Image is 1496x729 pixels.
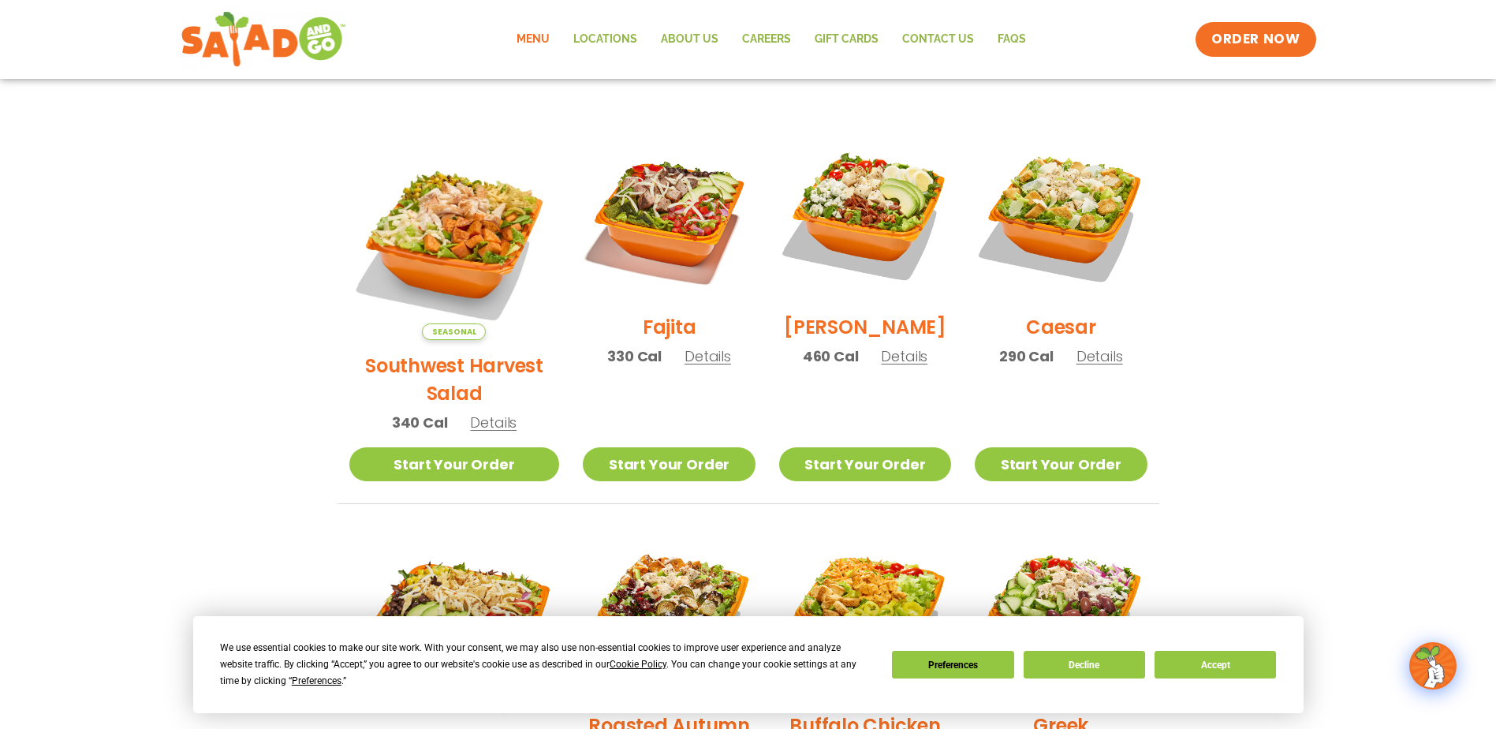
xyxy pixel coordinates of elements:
[730,21,803,58] a: Careers
[643,313,696,341] h2: Fajita
[292,675,341,686] span: Preferences
[583,129,755,301] img: Product photo for Fajita Salad
[193,616,1304,713] div: Cookie Consent Prompt
[685,346,731,366] span: Details
[779,129,951,301] img: Product photo for Cobb Salad
[181,8,347,71] img: new-SAG-logo-768×292
[1196,22,1315,57] a: ORDER NOW
[881,346,927,366] span: Details
[1411,644,1455,688] img: wpChatIcon
[349,352,560,407] h2: Southwest Harvest Salad
[779,447,951,481] a: Start Your Order
[607,346,662,367] span: 330 Cal
[784,313,946,341] h2: [PERSON_NAME]
[1026,313,1096,341] h2: Caesar
[999,346,1054,367] span: 290 Cal
[803,346,859,367] span: 460 Cal
[986,21,1038,58] a: FAQs
[561,21,649,58] a: Locations
[610,659,666,670] span: Cookie Policy
[1024,651,1145,679] button: Decline
[392,412,448,433] span: 340 Cal
[975,129,1147,301] img: Product photo for Caesar Salad
[1076,346,1123,366] span: Details
[349,129,560,340] img: Product photo for Southwest Harvest Salad
[975,447,1147,481] a: Start Your Order
[649,21,730,58] a: About Us
[583,447,755,481] a: Start Your Order
[220,640,873,690] div: We use essential cookies to make our site work. With your consent, we may also use non-essential ...
[1155,651,1276,679] button: Accept
[422,323,486,340] span: Seasonal
[975,528,1147,700] img: Product photo for Greek Salad
[892,651,1013,679] button: Preferences
[505,21,1038,58] nav: Menu
[349,447,560,481] a: Start Your Order
[803,21,890,58] a: GIFT CARDS
[583,528,755,700] img: Product photo for Roasted Autumn Salad
[890,21,986,58] a: Contact Us
[505,21,561,58] a: Menu
[779,528,951,700] img: Product photo for Buffalo Chicken Salad
[470,413,517,432] span: Details
[1211,30,1300,49] span: ORDER NOW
